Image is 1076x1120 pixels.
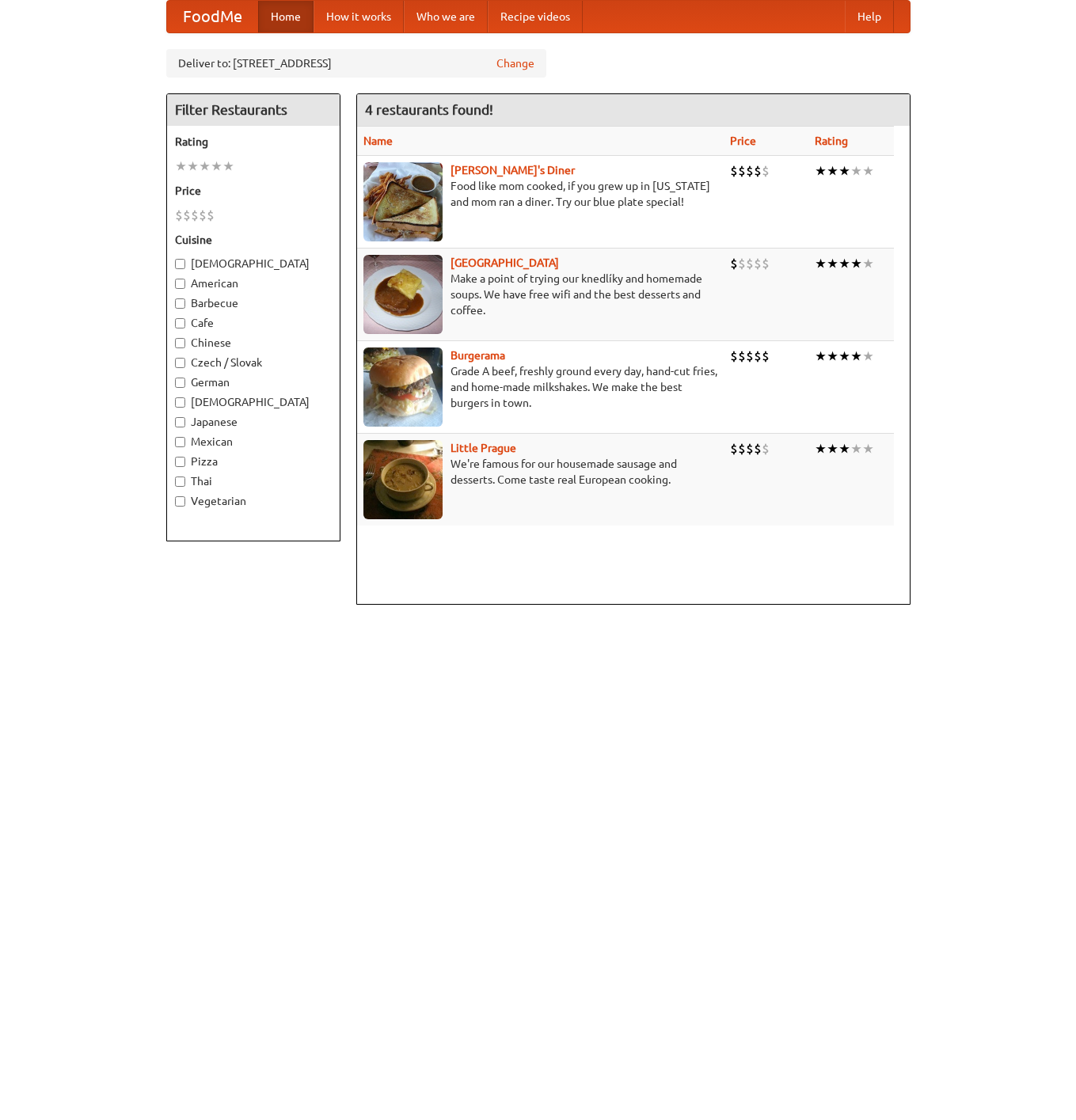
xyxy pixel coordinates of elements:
[175,259,185,269] input: [DEMOGRAPHIC_DATA]
[838,255,850,272] li: ★
[838,347,850,365] li: ★
[175,275,332,291] label: American
[730,255,738,272] li: $
[730,162,738,180] li: $
[365,102,493,117] ng-pluralize: 4 restaurants found!
[222,158,234,175] li: ★
[175,318,185,328] input: Cafe
[754,347,762,365] li: $
[175,394,332,410] label: [DEMOGRAPHIC_DATA]
[175,437,185,447] input: Mexican
[175,457,185,467] input: Pizza
[730,135,756,147] a: Price
[175,279,185,289] input: American
[175,298,185,309] input: Barbecue
[754,162,762,180] li: $
[211,158,222,175] li: ★
[363,456,718,488] p: We're famous for our housemade sausage and desserts. Come taste real European cooking.
[166,49,546,78] div: Deliver to: [STREET_ADDRESS]
[815,162,827,180] li: ★
[488,1,583,32] a: Recipe videos
[175,454,332,469] label: Pizza
[363,255,443,334] img: czechpoint.jpg
[175,338,185,348] input: Chinese
[183,207,191,224] li: $
[175,207,183,224] li: $
[363,162,443,241] img: sallys.jpg
[451,349,505,362] a: Burgerama
[815,347,827,365] li: ★
[496,55,534,71] a: Change
[175,397,185,408] input: [DEMOGRAPHIC_DATA]
[175,183,332,199] h5: Price
[167,94,340,126] h4: Filter Restaurants
[175,355,332,370] label: Czech / Slovak
[191,207,199,224] li: $
[746,347,754,365] li: $
[754,440,762,457] li: $
[451,256,559,269] a: [GEOGRAPHIC_DATA]
[175,134,332,150] h5: Rating
[451,442,516,454] a: Little Prague
[838,162,850,180] li: ★
[167,1,258,32] a: FoodMe
[175,315,332,331] label: Cafe
[175,232,332,248] h5: Cuisine
[730,440,738,457] li: $
[175,493,332,509] label: Vegetarian
[862,347,874,365] li: ★
[175,476,185,487] input: Thai
[746,162,754,180] li: $
[738,347,746,365] li: $
[175,295,332,311] label: Barbecue
[175,256,332,271] label: [DEMOGRAPHIC_DATA]
[207,207,215,224] li: $
[363,347,443,427] img: burgerama.jpg
[838,440,850,457] li: ★
[738,440,746,457] li: $
[175,414,332,430] label: Japanese
[827,255,838,272] li: ★
[363,271,718,318] p: Make a point of trying our knedlíky and homemade soups. We have free wifi and the best desserts a...
[730,347,738,365] li: $
[815,440,827,457] li: ★
[827,162,838,180] li: ★
[850,255,862,272] li: ★
[404,1,488,32] a: Who we are
[762,347,770,365] li: $
[187,158,199,175] li: ★
[175,417,185,427] input: Japanese
[862,162,874,180] li: ★
[258,1,314,32] a: Home
[850,162,862,180] li: ★
[175,473,332,489] label: Thai
[175,434,332,450] label: Mexican
[363,440,443,519] img: littleprague.jpg
[762,440,770,457] li: $
[815,255,827,272] li: ★
[845,1,894,32] a: Help
[762,162,770,180] li: $
[175,496,185,507] input: Vegetarian
[199,158,211,175] li: ★
[363,363,718,411] p: Grade A beef, freshly ground every day, hand-cut fries, and home-made milkshakes. We make the bes...
[815,135,848,147] a: Rating
[175,358,185,368] input: Czech / Slovak
[363,135,393,147] a: Name
[738,162,746,180] li: $
[850,347,862,365] li: ★
[850,440,862,457] li: ★
[363,178,718,210] p: Food like mom cooked, if you grew up in [US_STATE] and mom ran a diner. Try our blue plate special!
[175,378,185,388] input: German
[199,207,207,224] li: $
[746,440,754,457] li: $
[451,164,575,177] a: [PERSON_NAME]'s Diner
[175,158,187,175] li: ★
[862,255,874,272] li: ★
[827,347,838,365] li: ★
[314,1,404,32] a: How it works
